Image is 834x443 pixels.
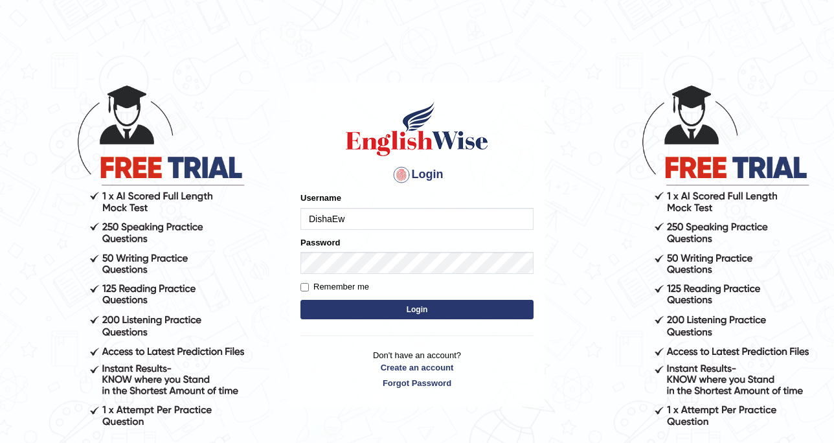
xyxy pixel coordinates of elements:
a: Forgot Password [300,377,534,389]
input: Remember me [300,283,309,291]
button: Login [300,300,534,319]
label: Username [300,192,341,204]
p: Don't have an account? [300,349,534,389]
a: Create an account [300,361,534,374]
h4: Login [300,165,534,185]
img: Logo of English Wise sign in for intelligent practice with AI [343,100,491,158]
label: Remember me [300,280,369,293]
label: Password [300,236,340,249]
